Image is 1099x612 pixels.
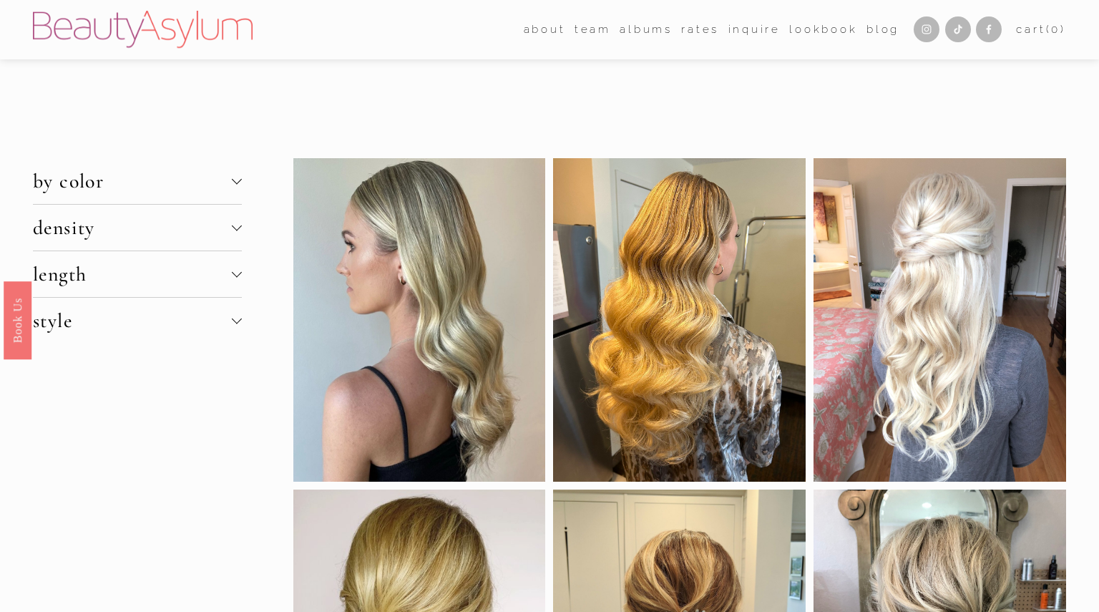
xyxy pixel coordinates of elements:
span: team [575,20,611,39]
a: folder dropdown [524,19,566,40]
a: Blog [866,19,899,40]
span: density [33,215,232,240]
a: folder dropdown [575,19,611,40]
a: Inquire [728,19,781,40]
a: TikTok [945,16,971,42]
a: Instagram [914,16,939,42]
a: Rates [681,19,719,40]
a: Lookbook [789,19,857,40]
span: about [524,20,566,39]
a: Cart(0) [1016,20,1066,39]
span: ( ) [1046,23,1066,36]
a: albums [620,19,673,40]
span: by color [33,169,232,193]
button: density [33,205,242,251]
span: style [33,309,232,333]
a: Book Us [4,281,31,359]
span: 0 [1051,23,1060,36]
button: style [33,298,242,344]
img: Beauty Asylum | Bridal Hair &amp; Makeup Charlotte &amp; Atlanta [33,11,253,48]
button: length [33,251,242,297]
a: Facebook [976,16,1002,42]
span: length [33,262,232,286]
button: by color [33,158,242,204]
